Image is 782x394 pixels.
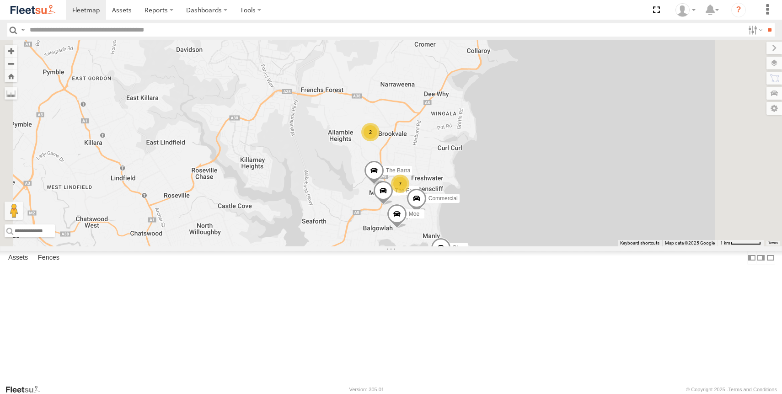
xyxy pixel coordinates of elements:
a: Terms [768,241,778,245]
button: Zoom out [5,57,17,70]
span: Map data ©2025 Google [665,240,715,245]
button: Keyboard shortcuts [620,240,659,246]
span: Blue [453,245,464,251]
a: Visit our Website [5,385,47,394]
i: ? [731,3,746,17]
button: Zoom Home [5,70,17,82]
button: Map scale: 1 km per 63 pixels [718,240,764,246]
label: Dock Summary Table to the Left [747,251,756,264]
label: Search Query [19,23,27,37]
button: Drag Pegman onto the map to open Street View [5,202,23,220]
img: fleetsu-logo-horizontal.svg [9,4,57,16]
button: Zoom in [5,45,17,57]
div: Katy Horvath [672,3,699,17]
label: Assets [4,251,32,264]
div: 2 [361,123,380,141]
label: Fences [33,251,64,264]
label: Map Settings [766,102,782,115]
div: © Copyright 2025 - [686,387,777,392]
label: Search Filter Options [745,23,764,37]
span: Moe [409,211,419,217]
span: 1 km [720,240,730,245]
span: Commercial [428,195,458,202]
label: Dock Summary Table to the Right [756,251,766,264]
span: The Frog [395,187,418,193]
div: Version: 305.01 [349,387,384,392]
a: Terms and Conditions [728,387,777,392]
div: 7 [391,175,409,193]
label: Measure [5,87,17,100]
label: Hide Summary Table [766,251,775,264]
span: The Barra [386,167,410,174]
